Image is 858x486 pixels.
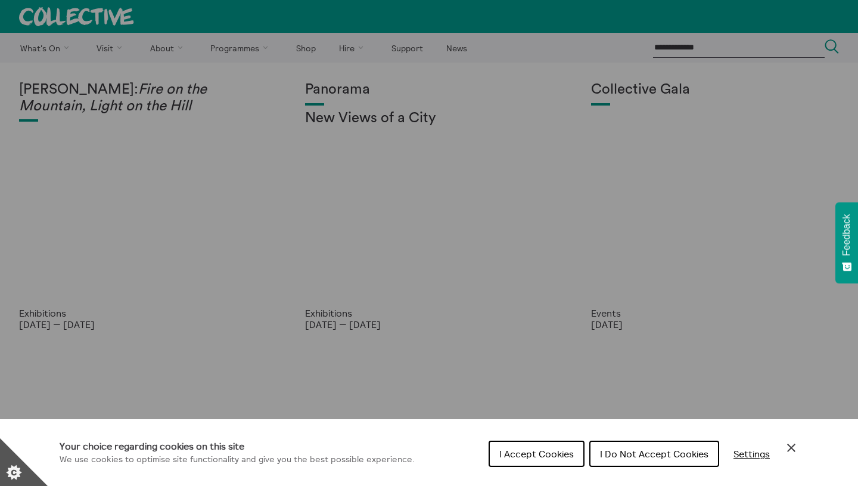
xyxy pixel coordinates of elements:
[60,453,415,466] p: We use cookies to optimise site functionality and give you the best possible experience.
[60,439,415,453] h1: Your choice regarding cookies on this site
[489,441,585,467] button: I Accept Cookies
[589,441,719,467] button: I Do Not Accept Cookies
[499,448,574,460] span: I Accept Cookies
[724,442,779,466] button: Settings
[835,202,858,283] button: Feedback - Show survey
[841,214,852,256] span: Feedback
[733,448,770,460] span: Settings
[784,441,798,455] button: Close Cookie Control
[600,448,708,460] span: I Do Not Accept Cookies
